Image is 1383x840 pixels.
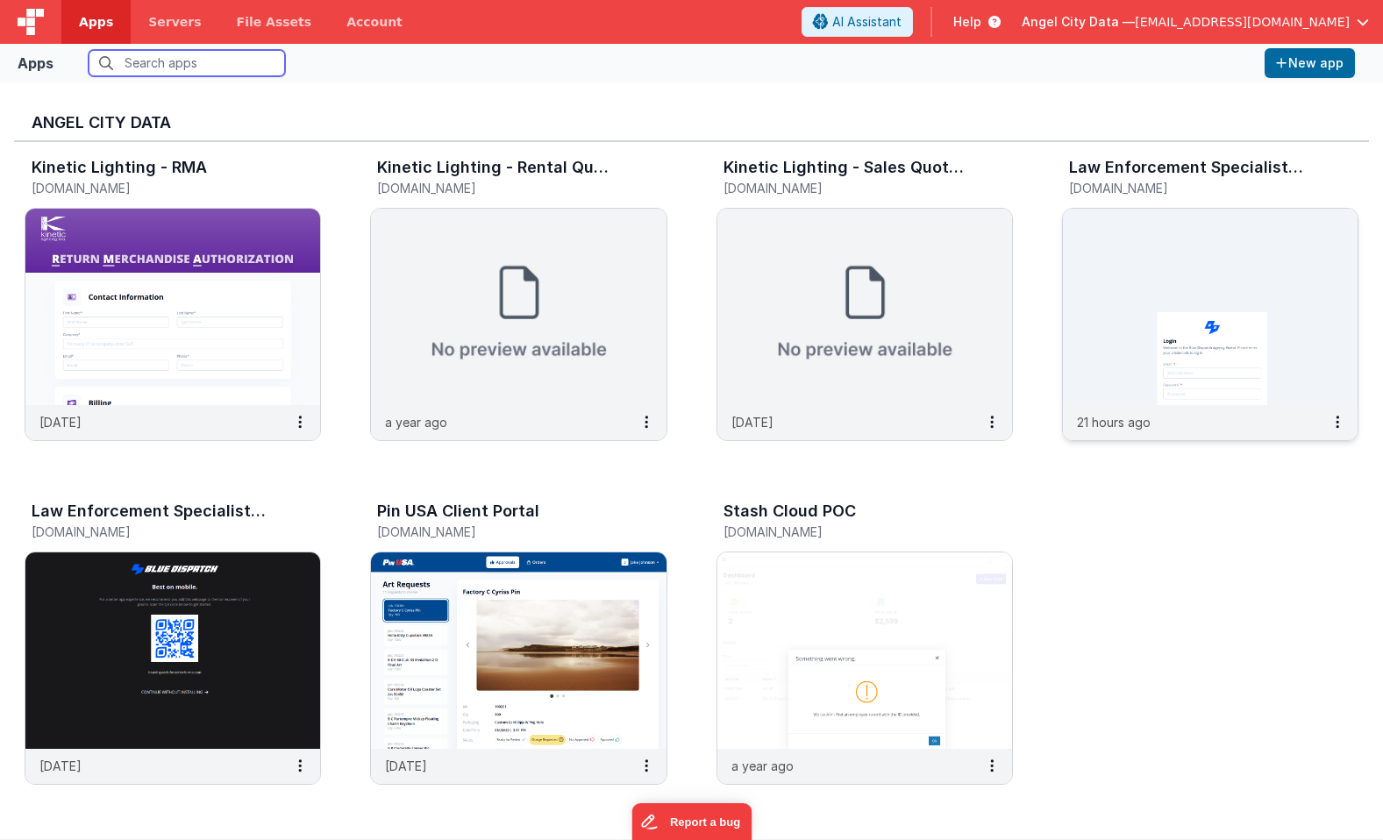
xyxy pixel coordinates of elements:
span: AI Assistant [832,13,902,31]
p: [DATE] [731,413,773,431]
p: [DATE] [39,413,82,431]
div: Apps [18,53,53,74]
h3: Stash Cloud POC [724,502,856,520]
span: File Assets [237,13,312,31]
h3: Kinetic Lighting - Rental Quote [377,159,617,176]
h5: [DOMAIN_NAME] [724,182,969,195]
h5: [DOMAIN_NAME] [32,525,277,538]
p: [DATE] [39,757,82,775]
span: Angel City Data — [1022,13,1135,31]
h5: [DOMAIN_NAME] [1069,182,1315,195]
h5: [DOMAIN_NAME] [32,182,277,195]
h5: [DOMAIN_NAME] [377,525,623,538]
button: Angel City Data — [EMAIL_ADDRESS][DOMAIN_NAME] [1022,13,1369,31]
h5: [DOMAIN_NAME] [724,525,969,538]
h5: [DOMAIN_NAME] [377,182,623,195]
p: a year ago [731,757,794,775]
span: Apps [79,13,113,31]
p: a year ago [385,413,447,431]
h3: Kinetic Lighting - Sales Quote Request [724,159,964,176]
span: Help [953,13,981,31]
h3: Law Enforcement Specialists - Officer Portal [32,502,272,520]
h3: Angel City Data [32,114,1351,132]
h3: Kinetic Lighting - RMA [32,159,207,176]
input: Search apps [89,50,285,76]
button: AI Assistant [802,7,913,37]
button: New app [1265,48,1355,78]
p: 21 hours ago [1077,413,1151,431]
h3: Law Enforcement Specialists - Agency Portal [1069,159,1309,176]
h3: Pin USA Client Portal [377,502,539,520]
span: [EMAIL_ADDRESS][DOMAIN_NAME] [1135,13,1350,31]
iframe: Marker.io feedback button [631,803,752,840]
p: [DATE] [385,757,427,775]
span: Servers [148,13,201,31]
